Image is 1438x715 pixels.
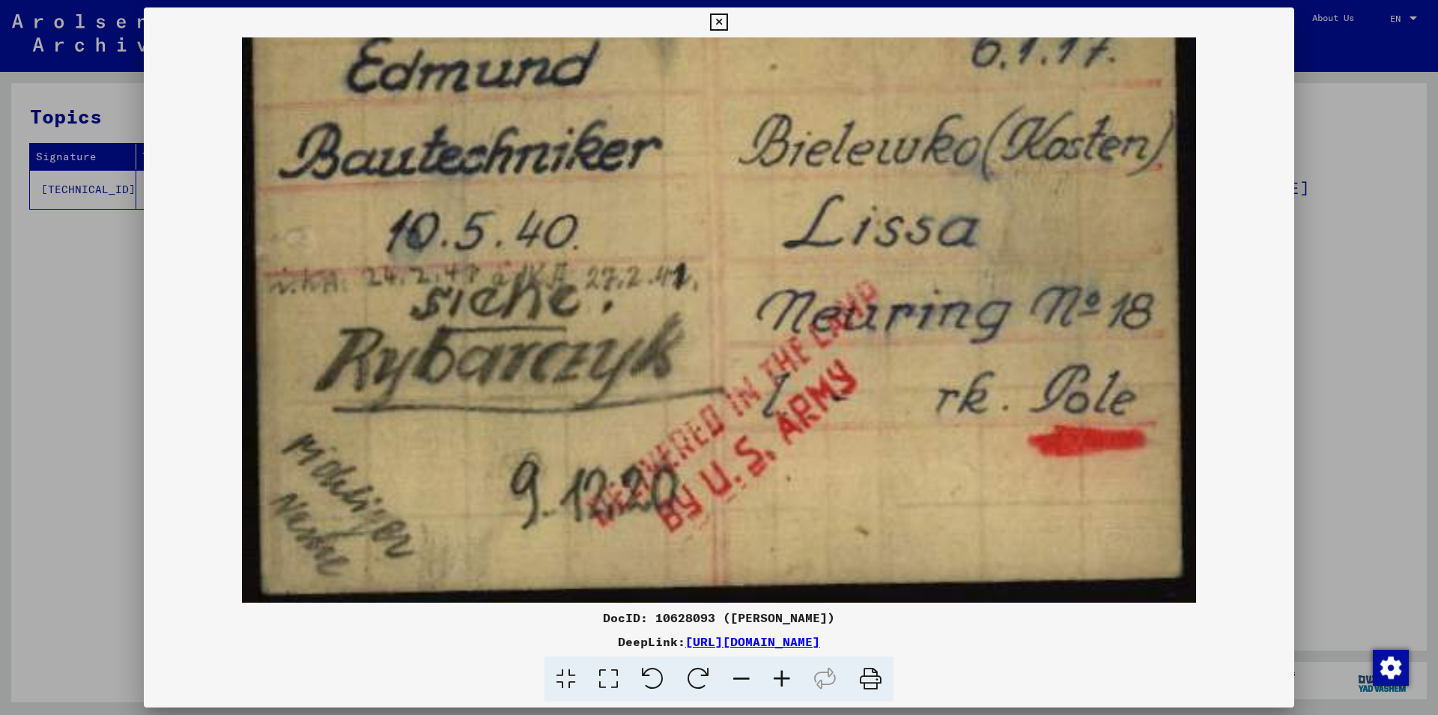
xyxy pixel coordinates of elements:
[144,633,1294,651] div: DeepLink:
[1373,650,1409,686] img: Change consent
[144,609,1294,627] div: DocID: 10628093 ([PERSON_NAME])
[685,634,820,649] a: [URL][DOMAIN_NAME]
[1372,649,1408,685] div: Change consent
